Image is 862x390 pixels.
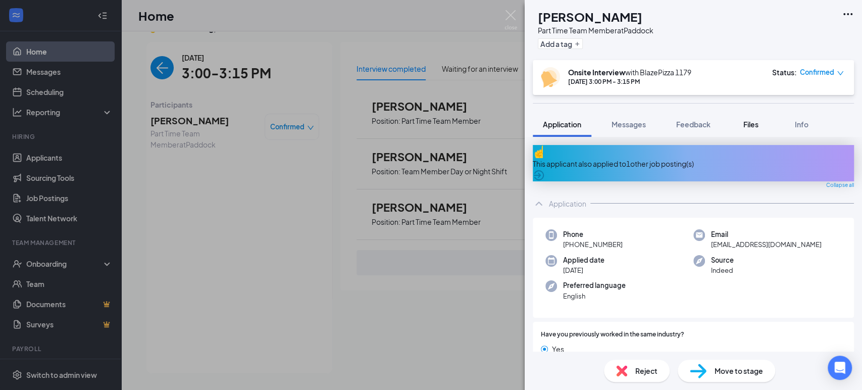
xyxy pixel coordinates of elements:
[538,8,642,25] h1: [PERSON_NAME]
[826,181,854,189] span: Collapse all
[541,330,684,339] span: Have you previously worked in the same industry?
[538,38,583,49] button: PlusAdd a tag
[563,229,623,239] span: Phone
[574,41,580,47] svg: Plus
[543,120,581,129] span: Application
[635,365,657,376] span: Reject
[842,8,854,20] svg: Ellipses
[711,265,734,275] span: Indeed
[800,67,834,77] span: Confirmed
[676,120,711,129] span: Feedback
[772,67,797,77] div: Status :
[563,265,604,275] span: [DATE]
[711,239,822,250] span: [EMAIL_ADDRESS][DOMAIN_NAME]
[711,255,734,265] span: Source
[837,70,844,77] span: down
[563,280,626,290] span: Preferred language
[538,25,653,35] div: Part Time Team Member at Paddock
[715,365,763,376] span: Move to stage
[568,67,691,77] div: with BlazePizza 1179
[552,344,564,355] span: Yes
[563,239,623,250] span: [PHONE_NUMBER]
[568,77,691,86] div: [DATE] 3:00 PM - 3:15 PM
[549,199,586,209] div: Application
[563,255,604,265] span: Applied date
[533,169,545,181] svg: ArrowCircle
[711,229,822,239] span: Email
[563,291,626,301] span: English
[795,120,808,129] span: Info
[828,356,852,380] div: Open Intercom Messenger
[612,120,646,129] span: Messages
[743,120,758,129] span: Files
[533,158,854,169] div: This applicant also applied to 1 other job posting(s)
[533,198,545,210] svg: ChevronUp
[568,68,625,77] b: Onsite Interview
